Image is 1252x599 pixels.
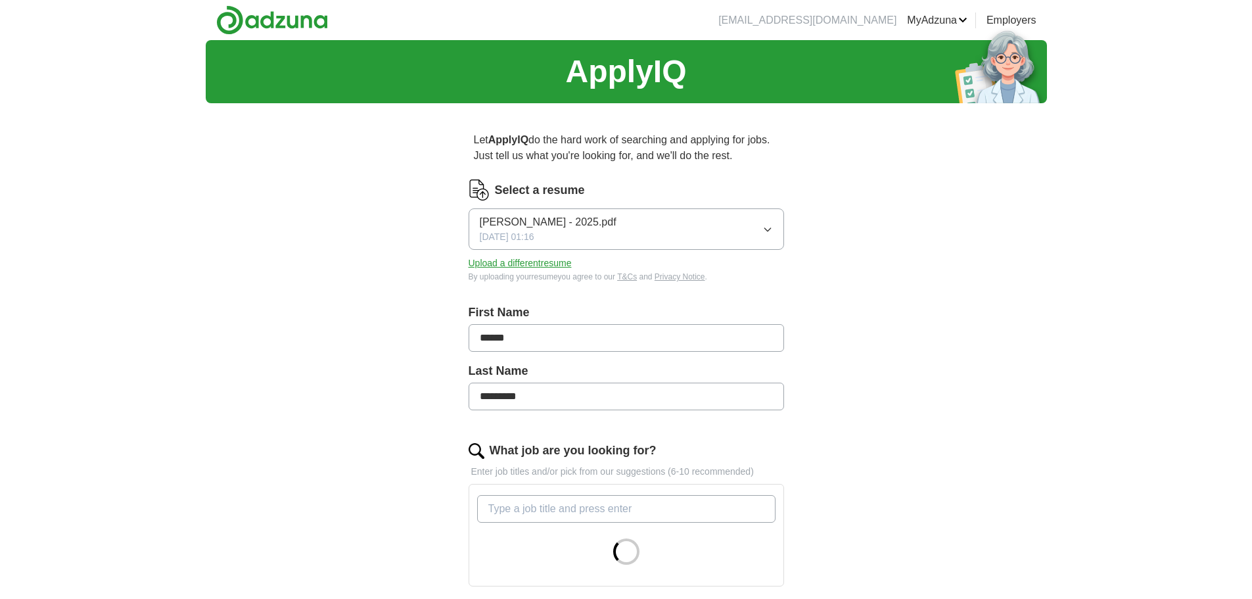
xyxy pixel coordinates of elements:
span: [DATE] 01:16 [480,230,534,244]
p: Enter job titles and/or pick from our suggestions (6-10 recommended) [469,465,784,479]
a: MyAdzuna [907,12,967,28]
strong: ApplyIQ [488,134,528,145]
a: Privacy Notice [655,272,705,281]
li: [EMAIL_ADDRESS][DOMAIN_NAME] [718,12,896,28]
label: Select a resume [495,181,585,199]
img: Adzuna logo [216,5,328,35]
p: Let do the hard work of searching and applying for jobs. Just tell us what you're looking for, an... [469,127,784,169]
input: Type a job title and press enter [477,495,776,523]
h1: ApplyIQ [565,48,686,95]
span: [PERSON_NAME] - 2025.pdf [480,214,616,230]
a: T&Cs [617,272,637,281]
label: First Name [469,304,784,322]
label: What job are you looking for? [490,442,657,460]
button: Upload a differentresume [469,256,572,270]
a: Employers [986,12,1036,28]
img: CV Icon [469,180,490,201]
button: [PERSON_NAME] - 2025.pdf[DATE] 01:16 [469,208,784,250]
div: By uploading your resume you agree to our and . [469,271,784,283]
img: search.png [469,443,484,459]
label: Last Name [469,362,784,380]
